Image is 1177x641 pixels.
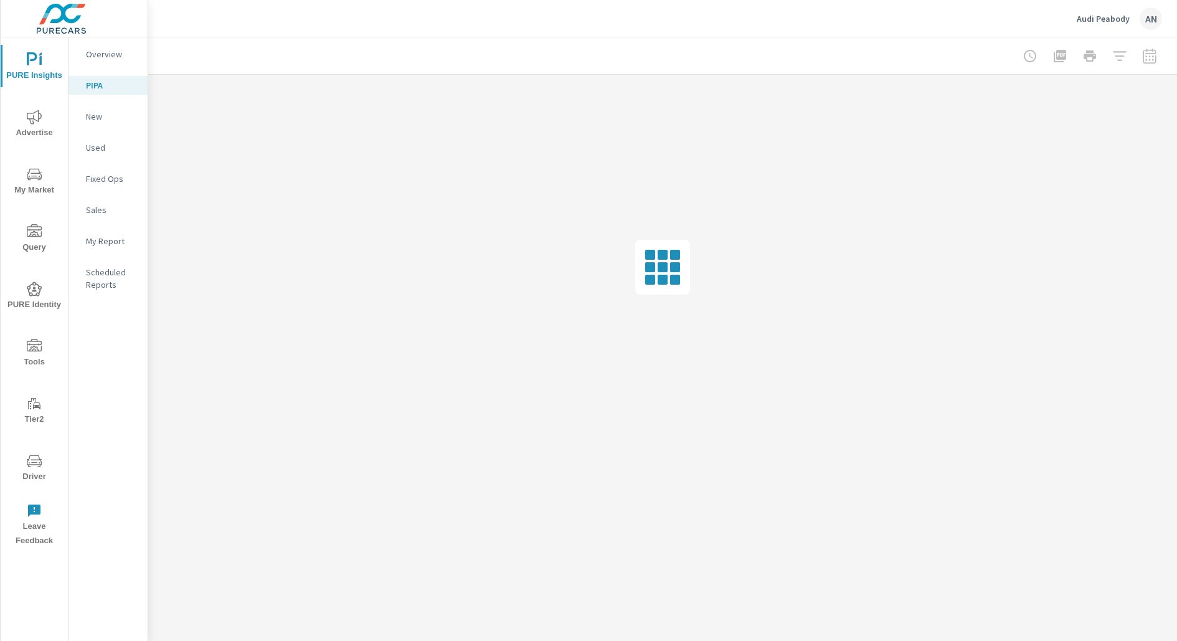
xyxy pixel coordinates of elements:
div: Used [69,138,148,157]
p: Scheduled Reports [86,266,138,291]
span: Advertise [4,110,64,140]
p: Fixed Ops [86,173,138,185]
div: Scheduled Reports [69,263,148,294]
p: Audi Peabody [1077,13,1130,24]
div: PIPA [69,76,148,95]
div: Sales [69,201,148,219]
div: New [69,107,148,126]
p: My Report [86,235,138,247]
span: Leave Feedback [4,503,64,548]
div: Overview [69,45,148,64]
p: Sales [86,204,138,216]
p: New [86,110,138,123]
div: nav menu [1,37,68,553]
span: PURE Insights [4,52,64,83]
span: Tools [4,339,64,369]
p: Overview [86,48,138,60]
p: PIPA [86,79,138,92]
div: My Report [69,232,148,250]
span: Tier2 [4,396,64,427]
span: My Market [4,167,64,197]
p: Used [86,141,138,154]
span: Query [4,224,64,255]
div: Fixed Ops [69,169,148,188]
span: Driver [4,453,64,484]
span: PURE Identity [4,282,64,312]
div: AN [1140,7,1162,30]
